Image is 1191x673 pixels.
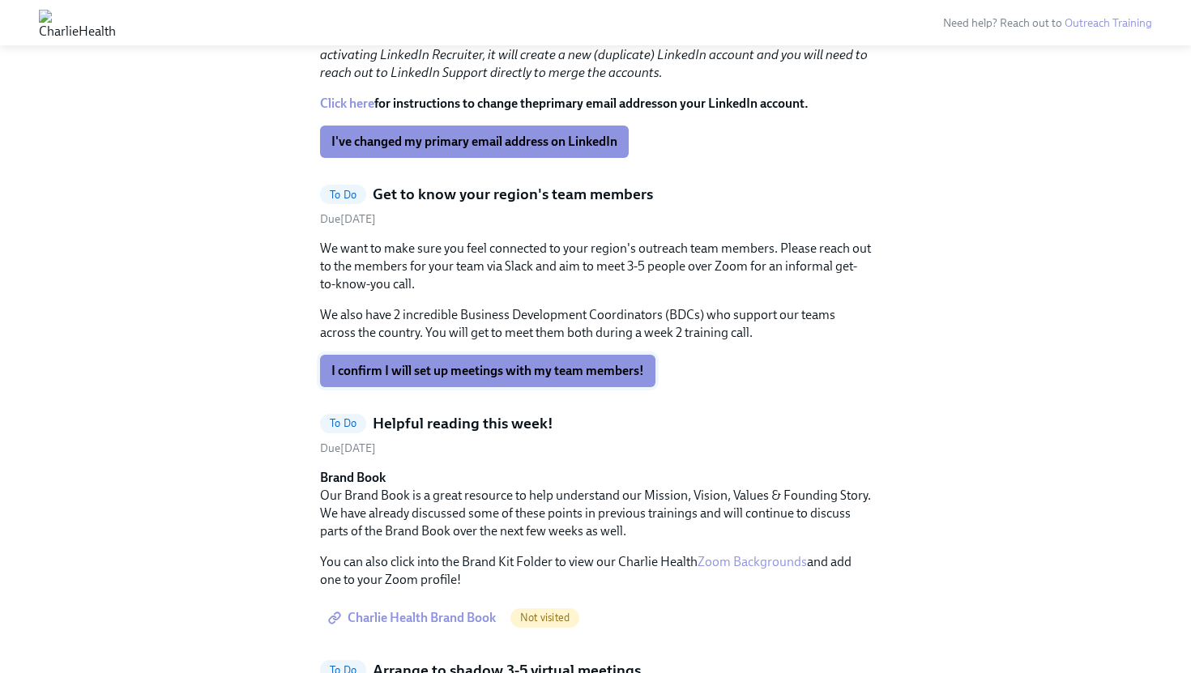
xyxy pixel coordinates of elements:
a: Charlie Health Brand Book [320,602,507,634]
a: To DoHelpful reading this week!Due[DATE] [320,413,871,456]
a: To DoGet to know your region's team membersDue[DATE] [320,184,871,227]
button: I've changed my primary email address on LinkedIn [320,126,629,158]
strong: primary email address [539,96,663,111]
img: CharlieHealth [39,10,116,36]
span: To Do [320,417,366,429]
p: We also have 2 incredible Business Development Coordinators (BDCs) who support our teams across t... [320,306,871,342]
em: Note: If you do not mark your Charlie Health email as your primary LinkedIn email before activati... [320,29,868,80]
span: Friday, October 10th 2025, 10:00 am [320,441,376,455]
span: I confirm I will set up meetings with my team members! [331,363,644,379]
span: To Do [320,189,366,201]
p: Our Brand Book is a great resource to help understand our Mission, Vision, Values & Founding Stor... [320,469,871,540]
a: Zoom Backgrounds [698,554,807,569]
span: I've changed my primary email address on LinkedIn [331,134,617,150]
span: Charlie Health Brand Book [331,610,496,626]
a: Click here [320,96,374,111]
strong: for instructions to change the on your LinkedIn account. [320,96,809,111]
span: Not visited [510,611,579,624]
span: Wednesday, October 8th 2025, 10:00 am [320,212,376,226]
a: Outreach Training [1065,16,1152,30]
h5: Helpful reading this week! [373,413,553,434]
strong: Brand Book [320,470,386,485]
p: You can also click into the Brand Kit Folder to view our Charlie Health and add one to your Zoom ... [320,553,871,589]
button: I confirm I will set up meetings with my team members! [320,355,655,387]
span: Need help? Reach out to [943,16,1152,30]
h5: Get to know your region's team members [373,184,653,205]
p: We want to make sure you feel connected to your region's outreach team members. Please reach out ... [320,240,871,293]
